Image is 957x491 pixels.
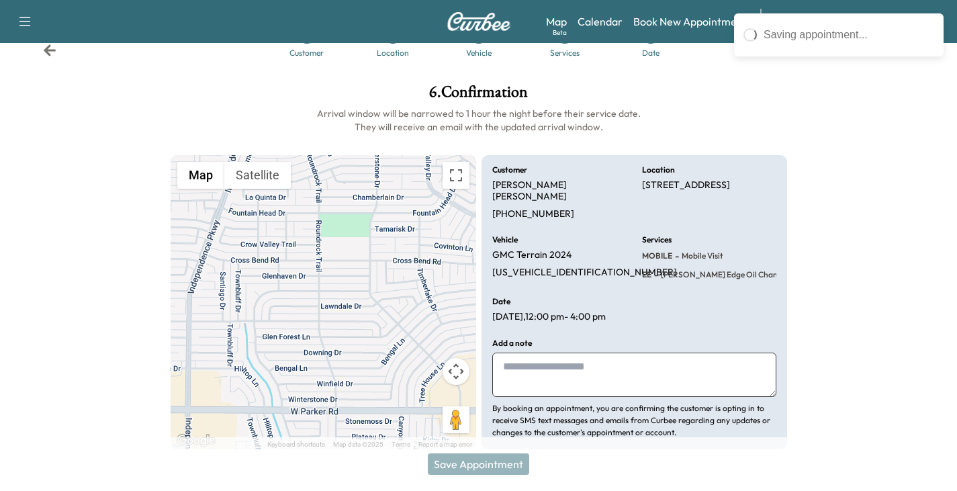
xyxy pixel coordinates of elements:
[642,166,675,174] h6: Location
[492,236,518,244] h6: Vehicle
[642,236,672,244] h6: Services
[679,251,723,261] span: Mobile Visit
[672,249,679,263] span: -
[171,107,787,134] h6: Arrival window will be narrowed to 1 hour the night before their service date. They will receive ...
[492,339,532,347] h6: Add a note
[550,49,580,57] div: Services
[642,269,651,280] span: EE
[642,49,659,57] div: Date
[642,251,672,261] span: MOBILE
[443,358,469,385] button: Map camera controls
[764,27,934,43] div: Saving appointment...
[224,162,291,189] button: Show satellite imagery
[658,269,786,280] span: Ewing Edge Oil Change
[578,13,623,30] a: Calendar
[642,179,730,191] p: [STREET_ADDRESS]
[492,179,627,203] p: [PERSON_NAME] [PERSON_NAME]
[377,49,409,57] div: Location
[443,406,469,433] button: Drag Pegman onto the map to open Street View
[546,13,567,30] a: MapBeta
[492,208,574,220] p: [PHONE_NUMBER]
[43,44,56,57] div: Back
[492,402,776,439] p: By booking an appointment, you are confirming the customer is opting in to receive SMS text messa...
[492,267,677,279] p: [US_VEHICLE_IDENTIFICATION_NUMBER]
[492,166,527,174] h6: Customer
[633,13,747,30] a: Book New Appointment
[447,12,511,31] img: Curbee Logo
[466,49,492,57] div: Vehicle
[177,162,224,189] button: Show street map
[492,311,606,323] p: [DATE] , 12:00 pm - 4:00 pm
[171,84,787,107] h1: 6 . Confirmation
[651,268,658,281] span: -
[492,298,510,306] h6: Date
[289,49,324,57] div: Customer
[492,249,572,261] p: GMC Terrain 2024
[174,432,218,449] a: Open this area in Google Maps (opens a new window)
[553,28,567,38] div: Beta
[174,432,218,449] img: Google
[443,162,469,189] button: Toggle fullscreen view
